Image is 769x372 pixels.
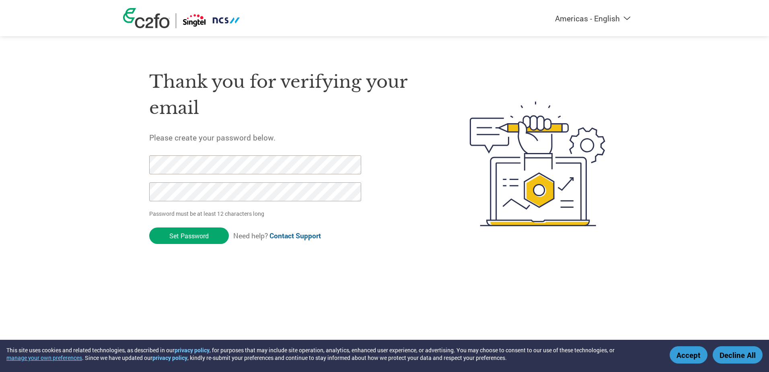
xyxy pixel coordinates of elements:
h1: Thank you for verifying your email [149,69,432,121]
img: c2fo logo [123,8,170,28]
span: Need help? [233,231,321,240]
img: Singtel [182,13,241,28]
a: privacy policy [175,346,210,354]
button: Decline All [713,346,763,364]
input: Set Password [149,227,229,244]
div: This site uses cookies and related technologies, as described in our , for purposes that may incl... [6,346,658,362]
p: Password must be at least 12 characters long [149,209,364,218]
h5: Please create your password below. [149,132,432,143]
a: Contact Support [269,231,321,240]
button: manage your own preferences [6,354,82,362]
button: Accept [670,346,707,364]
img: create-password [455,57,620,271]
a: privacy policy [152,354,187,362]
